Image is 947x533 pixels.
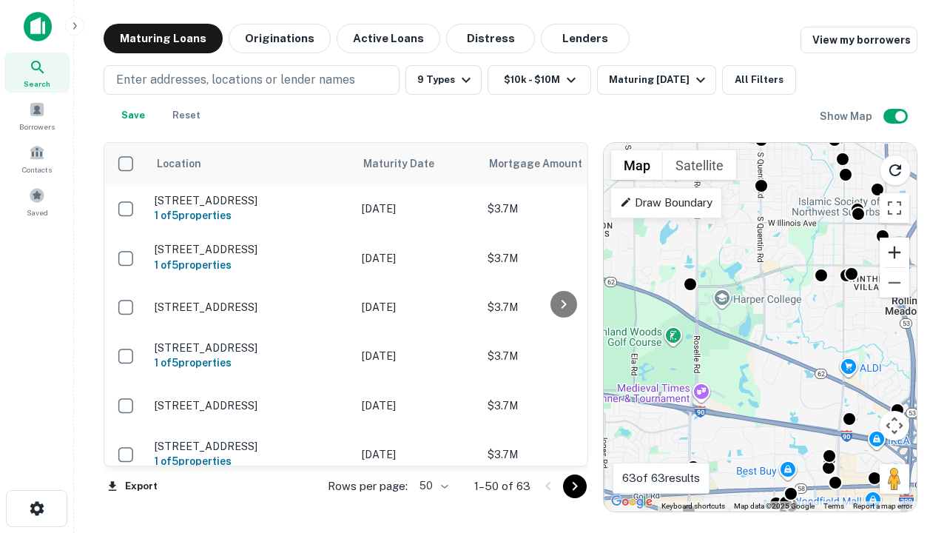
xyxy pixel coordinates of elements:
button: Active Loans [337,24,440,53]
h6: 1 of 5 properties [155,207,347,224]
th: Location [147,143,354,184]
button: Enter addresses, locations or lender names [104,65,400,95]
p: $3.7M [488,446,636,463]
h6: 1 of 5 properties [155,453,347,469]
button: Reset [163,101,210,130]
button: Show satellite imagery [663,150,736,180]
span: Borrowers [19,121,55,133]
button: Maturing Loans [104,24,223,53]
button: Distress [446,24,535,53]
h6: 1 of 5 properties [155,355,347,371]
button: Map camera controls [880,411,909,440]
a: Open this area in Google Maps (opens a new window) [607,492,656,512]
p: [STREET_ADDRESS] [155,243,347,256]
p: $3.7M [488,299,636,315]
button: Go to next page [563,475,587,498]
p: $3.7M [488,201,636,217]
span: Search [24,78,50,90]
button: 9 Types [405,65,482,95]
p: [STREET_ADDRESS] [155,301,347,314]
button: Show street map [611,150,663,180]
p: Draw Boundary [620,194,712,212]
div: Maturing [DATE] [609,71,710,89]
img: Google [607,492,656,512]
a: Contacts [4,138,70,178]
div: 0 0 [604,143,917,512]
button: Export [104,475,161,497]
span: Mortgage Amount [489,155,601,172]
a: Borrowers [4,95,70,135]
button: Zoom in [880,238,909,267]
span: Location [156,155,201,172]
p: [DATE] [362,398,473,414]
p: [STREET_ADDRESS] [155,399,347,412]
p: [STREET_ADDRESS] [155,194,347,207]
button: Maturing [DATE] [597,65,716,95]
th: Maturity Date [354,143,480,184]
button: Originations [229,24,331,53]
span: Saved [27,207,48,218]
button: Keyboard shortcuts [661,501,725,512]
button: Save your search to get updates of matches that match your search criteria. [109,101,157,130]
a: View my borrowers [801,27,917,53]
iframe: Chat Widget [873,415,947,486]
p: 1–50 of 63 [474,477,530,495]
a: Search [4,53,70,93]
button: Toggle fullscreen view [880,193,909,223]
p: $3.7M [488,348,636,364]
p: Enter addresses, locations or lender names [116,71,355,89]
p: $3.7M [488,398,636,414]
p: [STREET_ADDRESS] [155,440,347,453]
p: 63 of 63 results [622,469,700,487]
h6: Show Map [820,108,874,124]
a: Saved [4,181,70,221]
button: Reload search area [880,155,911,186]
span: Map data ©2025 Google [734,502,815,510]
span: Contacts [22,164,52,175]
p: [DATE] [362,348,473,364]
img: capitalize-icon.png [24,12,52,41]
span: Maturity Date [363,155,454,172]
p: [STREET_ADDRESS] [155,341,347,355]
p: [DATE] [362,446,473,463]
button: All Filters [722,65,796,95]
button: Lenders [541,24,630,53]
p: Rows per page: [328,477,408,495]
p: [DATE] [362,201,473,217]
a: Terms (opens in new tab) [823,502,844,510]
p: [DATE] [362,250,473,266]
a: Report a map error [853,502,912,510]
h6: 1 of 5 properties [155,257,347,273]
div: 50 [414,475,451,497]
p: $3.7M [488,250,636,266]
button: Zoom out [880,268,909,298]
th: Mortgage Amount [480,143,643,184]
button: $10k - $10M [488,65,591,95]
p: [DATE] [362,299,473,315]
